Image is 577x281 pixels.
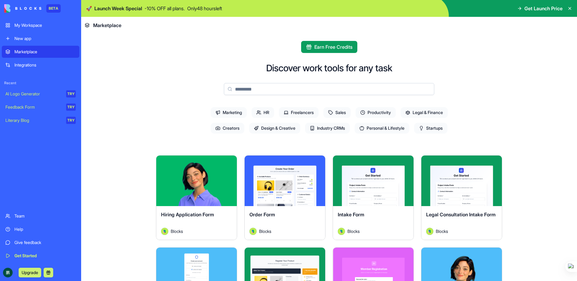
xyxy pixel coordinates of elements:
a: Feedback FormTRY [2,101,79,113]
a: Legal Consultation Intake FormAvatarBlocks [421,155,502,240]
span: Personal & Lifestyle [355,123,409,134]
a: My Workspace [2,19,79,31]
div: TRY [66,117,76,124]
a: Marketplace [2,46,79,58]
span: Legal & Finance [401,107,448,118]
div: TRY [66,90,76,97]
span: Sales [323,107,351,118]
img: Avatar [249,228,257,235]
a: Team [2,210,79,222]
p: Only 48 hours left [187,5,222,12]
span: HR [252,107,274,118]
img: Avatar [161,228,168,235]
span: Startups [414,123,447,134]
span: Intake Form [338,212,364,218]
span: 🚀 [86,5,92,12]
span: Get Launch Price [524,5,563,12]
span: Creators [211,123,244,134]
a: New app [2,32,79,45]
img: Avatar [338,228,345,235]
div: Feedback Form [5,104,62,110]
div: TRY [66,103,76,111]
span: Marketing [211,107,247,118]
a: Intake FormAvatarBlocks [333,155,414,240]
a: Give feedback [2,236,79,249]
div: Literary Blog [5,117,62,123]
div: BETA [46,4,61,13]
a: Literary BlogTRY [2,114,79,126]
a: AI Logo GeneratorTRY [2,88,79,100]
a: Help [2,223,79,235]
span: Launch Week Special [94,5,142,12]
div: Give feedback [14,239,76,245]
a: Order FormAvatarBlocks [244,155,325,240]
span: Earn Free Credits [314,43,353,51]
span: Blocks [259,228,271,234]
span: Blocks [171,228,183,234]
p: - 10 % OFF all plans. [145,5,185,12]
h2: Discover work tools for any task [266,63,392,73]
div: My Workspace [14,22,76,28]
a: Upgrade [19,269,41,275]
img: Avatar [426,228,433,235]
button: Earn Free Credits [301,41,357,53]
span: Recent [2,81,79,85]
img: ACg8ocLjXWUnVpaeGKTfvUR-HdIRNqt1kEwhLD0BnZPGRIdH0xxj4g=s96-c [3,268,13,277]
span: Design & Creative [249,123,300,134]
span: Industry CRMs [305,123,350,134]
div: New app [14,36,76,42]
a: Integrations [2,59,79,71]
div: Marketplace [14,49,76,55]
span: Legal Consultation Intake Form [426,212,496,218]
span: Blocks [436,228,448,234]
a: Hiring Application FormAvatarBlocks [156,155,237,240]
span: Blocks [347,228,360,234]
div: Team [14,213,76,219]
span: Freelancers [279,107,319,118]
img: logo [4,4,41,13]
div: Integrations [14,62,76,68]
div: Help [14,226,76,232]
div: Get Started [14,253,76,259]
button: Upgrade [19,268,41,277]
span: Productivity [356,107,396,118]
a: Get Started [2,250,79,262]
span: Hiring Application Form [161,212,214,218]
span: Order Form [249,212,275,218]
div: AI Logo Generator [5,91,62,97]
span: Marketplace [93,22,121,29]
a: BETA [4,4,61,13]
